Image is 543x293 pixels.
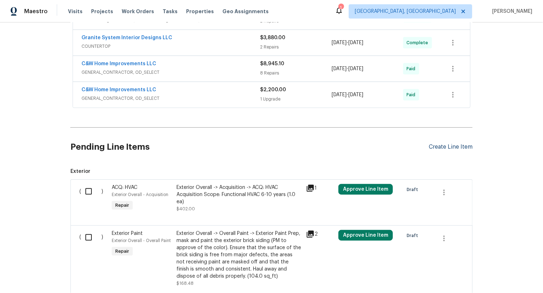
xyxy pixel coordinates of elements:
[112,202,132,209] span: Repair
[81,35,172,40] a: Granite System Interior Designs LLC
[338,230,393,241] button: Approve Line Item
[407,65,418,72] span: Paid
[338,4,343,11] div: 1
[407,39,431,46] span: Complete
[260,35,285,40] span: $3,880.00
[332,92,347,97] span: [DATE]
[112,185,137,190] span: ACQ: HVAC
[176,230,302,280] div: Exterior Overall -> Overall Paint -> Exterior Paint Prep, mask and paint the exterior brick sidin...
[77,228,110,289] div: ( )
[332,39,363,46] span: -
[429,144,473,150] div: Create Line Item
[112,238,171,243] span: Exterior Overall - Overall Paint
[24,8,48,15] span: Maestro
[332,91,363,98] span: -
[407,232,421,239] span: Draft
[306,184,334,192] div: 1
[112,248,132,255] span: Repair
[306,230,334,238] div: 2
[407,186,421,193] span: Draft
[70,130,429,164] h2: Pending Line Items
[260,87,286,92] span: $2,200.00
[122,8,154,15] span: Work Orders
[176,207,195,211] span: $402.00
[222,8,269,15] span: Geo Assignments
[348,92,363,97] span: [DATE]
[407,91,418,98] span: Paid
[81,69,260,76] span: GENERAL_CONTRACTOR, OD_SELECT
[81,61,156,66] a: C&W Home Improvements LLC
[91,8,113,15] span: Projects
[355,8,456,15] span: [GEOGRAPHIC_DATA], [GEOGRAPHIC_DATA]
[489,8,532,15] span: [PERSON_NAME]
[260,70,332,77] div: 8 Repairs
[332,66,347,71] span: [DATE]
[68,8,83,15] span: Visits
[338,184,393,195] button: Approve Line Item
[176,281,194,286] span: $168.48
[348,66,363,71] span: [DATE]
[332,65,363,72] span: -
[112,231,143,236] span: Exterior Paint
[77,182,110,215] div: ( )
[260,61,284,66] span: $8,945.10
[112,192,168,197] span: Exterior Overall - Acquisition
[81,87,156,92] a: C&W Home Improvements LLC
[348,40,363,45] span: [DATE]
[70,168,473,175] span: Exterior
[260,96,332,103] div: 1 Upgrade
[260,43,332,51] div: 2 Repairs
[81,43,260,50] span: COUNTERTOP
[186,8,214,15] span: Properties
[163,9,178,14] span: Tasks
[81,95,260,102] span: GENERAL_CONTRACTOR, OD_SELECT
[332,40,347,45] span: [DATE]
[176,184,302,205] div: Exterior Overall -> Acquisition -> ACQ: HVAC Acquisition Scope: Functional HVAC 6-10 years (1.0 ea)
